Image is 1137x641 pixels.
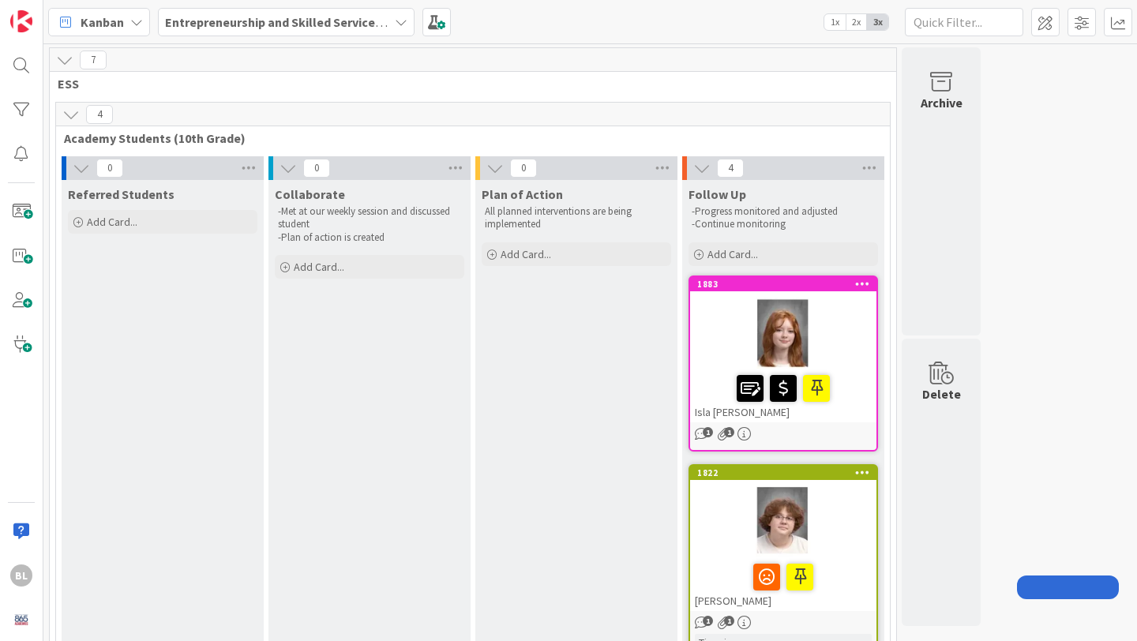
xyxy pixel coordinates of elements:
span: Collaborate [275,186,345,202]
div: 1883 [690,277,876,291]
p: All planned interventions are being implemented [485,205,668,231]
span: 0 [510,159,537,178]
a: 1883Isla [PERSON_NAME] [689,276,878,452]
span: 1x [824,14,846,30]
div: 1822 [690,466,876,480]
span: Academy Students (10th Grade) [64,130,870,146]
p: -Progress monitored and adjusted [692,205,875,218]
span: 1 [724,427,734,437]
span: Add Card... [707,247,758,261]
span: Add Card... [294,260,344,274]
p: -Met at our weekly session and discussed student [278,205,461,231]
span: 0 [303,159,330,178]
span: 1 [703,427,713,437]
span: Referred Students [68,186,174,202]
div: 1822 [697,467,876,478]
span: 7 [80,51,107,69]
span: Follow Up [689,186,746,202]
div: Delete [922,384,961,403]
span: 1 [724,616,734,626]
span: Add Card... [87,215,137,229]
span: 1 [703,616,713,626]
span: 4 [717,159,744,178]
div: 1883Isla [PERSON_NAME] [690,277,876,422]
div: Archive [921,93,963,112]
div: [PERSON_NAME] [690,557,876,611]
div: BL [10,564,32,587]
p: -Continue monitoring [692,218,875,231]
span: Add Card... [501,247,551,261]
div: Isla [PERSON_NAME] [690,369,876,422]
div: 1883 [697,279,876,290]
span: Kanban [81,13,124,32]
input: Quick Filter... [905,8,1023,36]
b: Entrepreneurship and Skilled Services Interventions - [DATE]-[DATE] [165,14,551,30]
span: ESS [58,76,876,92]
img: Visit kanbanzone.com [10,10,32,32]
span: 3x [867,14,888,30]
span: 2x [846,14,867,30]
span: Plan of Action [482,186,563,202]
span: 0 [96,159,123,178]
img: avatar [10,609,32,631]
div: 1822[PERSON_NAME] [690,466,876,611]
span: 4 [86,105,113,124]
p: -Plan of action is created [278,231,461,244]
